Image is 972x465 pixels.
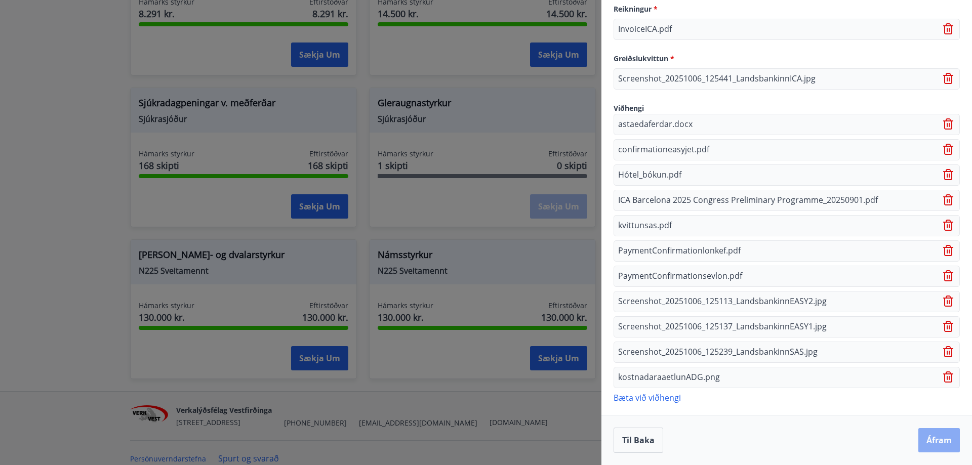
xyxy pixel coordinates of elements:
[614,428,663,453] button: Til baka
[614,54,674,63] span: Greiðslukvittun
[618,144,709,156] p: confirmationeasyjet.pdf
[618,295,827,308] p: Screenshot_20251006_125113_LandsbankinnEASY2.jpg
[618,270,742,282] p: PaymentConfirmationsevlon.pdf
[918,428,960,452] button: Áfram
[618,23,672,35] p: InvoiceICA.pdf
[618,220,672,232] p: kvittunsas.pdf
[618,118,693,131] p: astaedaferdar.docx
[618,346,818,358] p: Screenshot_20251006_125239_LandsbankinnSAS.jpg
[618,245,741,257] p: PaymentConfirmationlonkef.pdf
[614,4,658,14] span: Reikningur
[618,194,878,206] p: ICA Barcelona 2025 Congress Preliminary Programme_20250901.pdf
[618,73,816,85] p: Screenshot_20251006_125441_LandsbankinnICA.jpg
[618,371,720,384] p: kostnadaraaetlunADG.png
[618,169,681,181] p: Hótel_bókun.pdf
[614,392,960,402] p: Bæta við viðhengi
[618,321,827,333] p: Screenshot_20251006_125137_LandsbankinnEASY1.jpg
[614,103,644,113] span: Viðhengi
